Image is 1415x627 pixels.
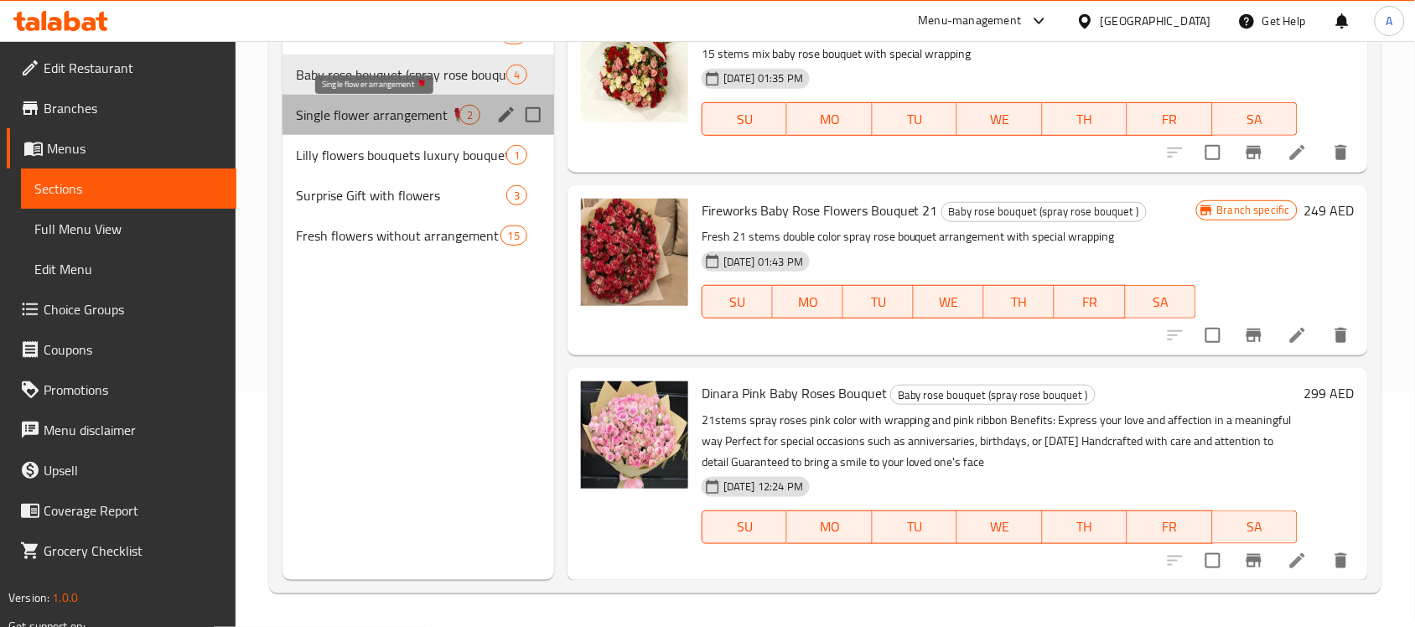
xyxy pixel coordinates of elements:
[1220,515,1291,539] span: SA
[7,88,236,128] a: Branches
[7,370,236,410] a: Promotions
[787,102,872,136] button: MO
[7,410,236,450] a: Menu disclaimer
[1134,107,1205,132] span: FR
[506,65,527,85] div: items
[7,48,236,88] a: Edit Restaurant
[7,450,236,490] a: Upsell
[282,175,554,215] div: Surprise Gift with flowers3
[1195,318,1231,353] span: Select to update
[1126,285,1196,319] button: SA
[717,254,810,270] span: [DATE] 01:43 PM
[581,15,688,122] img: 15 Stems Mix Baby Rose Bouquet
[507,67,526,83] span: 4
[1050,515,1121,539] span: TH
[702,102,787,136] button: SU
[34,219,223,239] span: Full Menu View
[984,285,1055,319] button: TH
[794,107,865,132] span: MO
[296,105,459,125] span: Single flower arrangement 🌹
[1234,541,1274,581] button: Branch-specific-item
[702,410,1298,473] p: 21stems spray roses pink color with wrapping and pink ribbon Benefits: Express your love and affe...
[1321,315,1361,355] button: delete
[1055,285,1125,319] button: FR
[991,290,1048,314] span: TH
[459,105,480,125] div: items
[296,185,506,205] span: Surprise Gift with flowers
[1288,325,1308,345] a: Edit menu item
[843,285,914,319] button: TU
[941,202,1147,222] div: Baby rose bouquet (spray rose bouquet )
[7,531,236,571] a: Grocery Checklist
[47,138,223,158] span: Menus
[1043,510,1127,544] button: TH
[44,420,223,440] span: Menu disclaimer
[780,290,837,314] span: MO
[1234,132,1274,173] button: Branch-specific-item
[1127,102,1212,136] button: FR
[1061,290,1118,314] span: FR
[44,541,223,561] span: Grocery Checklist
[879,515,951,539] span: TU
[891,386,1095,405] span: Baby rose bouquet (spray rose bouquet )
[1304,381,1355,405] h6: 299 AED
[282,95,554,135] div: Single flower arrangement 🌹2edit
[702,285,773,319] button: SU
[282,215,554,256] div: Fresh flowers without arrangement15
[44,460,223,480] span: Upsell
[942,202,1146,221] span: Baby rose bouquet (spray rose bouquet )
[44,299,223,319] span: Choice Groups
[581,381,688,489] img: Dinara Pink Baby Roses Bouquet
[1195,135,1231,170] span: Select to update
[494,102,519,127] button: edit
[1234,315,1274,355] button: Branch-specific-item
[957,510,1042,544] button: WE
[1050,107,1121,132] span: TH
[21,249,236,289] a: Edit Menu
[296,65,506,85] span: Baby rose bouquet (spray rose bouquet )
[34,259,223,279] span: Edit Menu
[7,289,236,329] a: Choice Groups
[957,102,1042,136] button: WE
[506,145,527,165] div: items
[1213,102,1298,136] button: SA
[787,510,872,544] button: MO
[1386,12,1393,30] span: A
[702,381,887,406] span: Dinara Pink Baby Roses Bouquet
[879,107,951,132] span: TU
[1288,551,1308,571] a: Edit menu item
[850,290,907,314] span: TU
[1195,543,1231,578] span: Select to update
[8,587,49,609] span: Version:
[282,135,554,175] div: Lilly flowers bouquets luxury bouquets1
[296,145,506,165] span: Lilly flowers bouquets luxury bouquets
[44,58,223,78] span: Edit Restaurant
[34,179,223,199] span: Sections
[873,510,957,544] button: TU
[794,515,865,539] span: MO
[709,107,780,132] span: SU
[506,185,527,205] div: items
[1134,515,1205,539] span: FR
[44,98,223,118] span: Branches
[44,500,223,521] span: Coverage Report
[7,329,236,370] a: Coupons
[282,54,554,95] div: Baby rose bouquet (spray rose bouquet )4
[1127,510,1212,544] button: FR
[702,198,938,223] span: Fireworks Baby Rose Flowers Bouquet 21
[709,515,780,539] span: SU
[920,290,977,314] span: WE
[21,209,236,249] a: Full Menu View
[1101,12,1211,30] div: [GEOGRAPHIC_DATA]
[507,188,526,204] span: 3
[890,385,1096,405] div: Baby rose bouquet (spray rose bouquet )
[44,380,223,400] span: Promotions
[919,11,1022,31] div: Menu-management
[7,490,236,531] a: Coverage Report
[1133,290,1190,314] span: SA
[7,128,236,168] a: Menus
[709,290,766,314] span: SU
[460,107,479,123] span: 2
[296,225,500,246] span: Fresh flowers without arrangement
